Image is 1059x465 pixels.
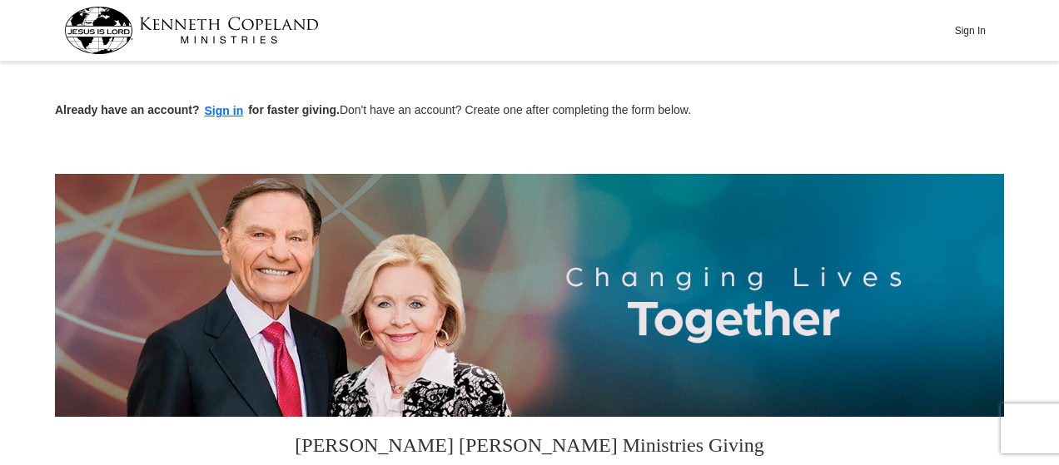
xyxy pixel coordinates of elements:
[945,17,995,43] button: Sign In
[55,101,1004,121] p: Don't have an account? Create one after completing the form below.
[200,101,249,121] button: Sign in
[55,103,340,116] strong: Already have an account? for faster giving.
[64,7,319,54] img: kcm-header-logo.svg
